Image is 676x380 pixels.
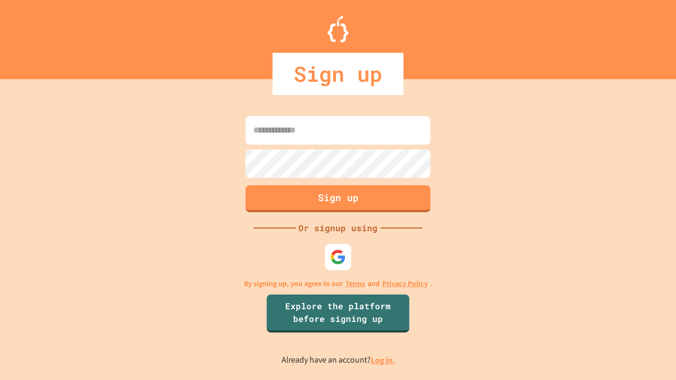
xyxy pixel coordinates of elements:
[296,222,380,234] div: Or signup using
[267,294,409,332] a: Explore the platform before signing up
[330,249,346,265] img: google-icon.svg
[632,338,665,369] iframe: chat widget
[345,278,365,289] a: Terms
[327,16,349,42] img: Logo.svg
[273,53,403,95] div: Sign up
[281,354,395,367] p: Already have an account?
[588,292,665,337] iframe: chat widget
[371,355,395,366] a: Log in.
[382,278,428,289] a: Privacy Policy
[246,185,430,212] button: Sign up
[244,278,433,289] p: By signing up, you agree to our and .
